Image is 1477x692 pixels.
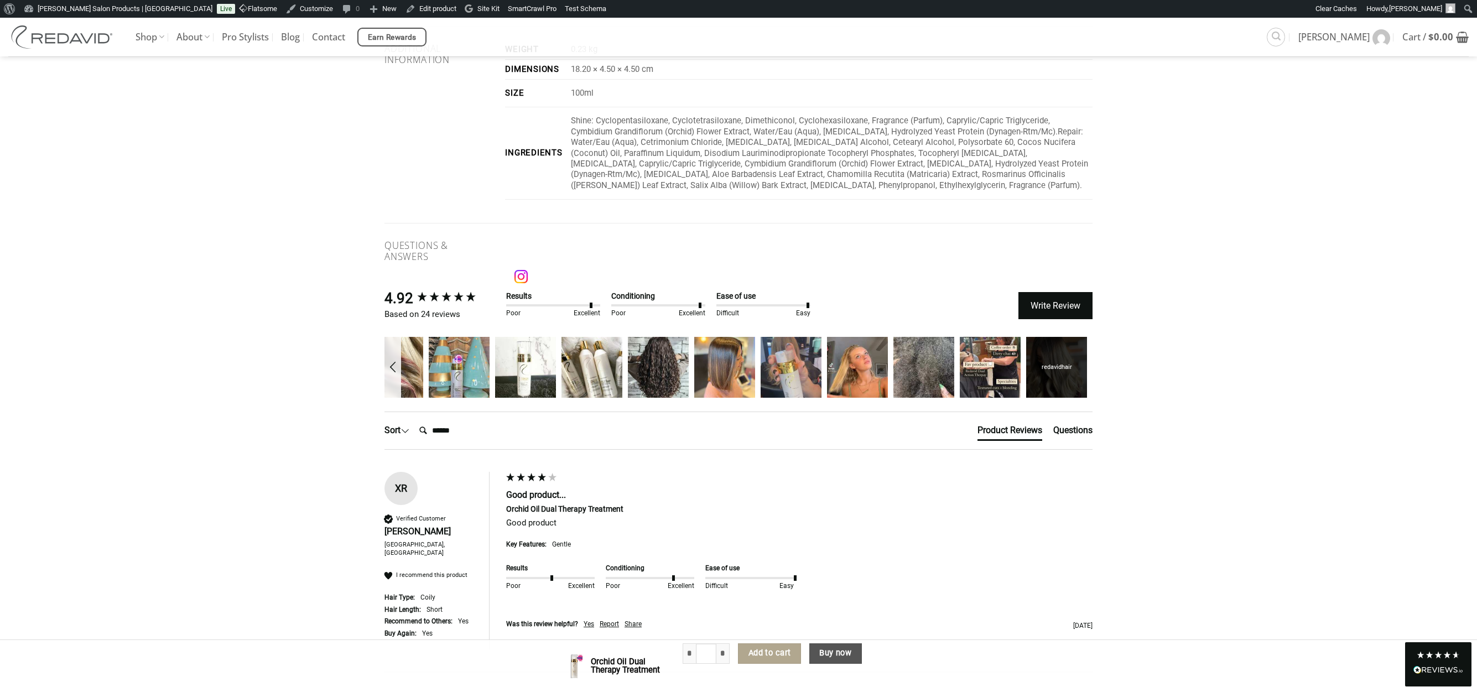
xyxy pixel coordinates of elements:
[396,514,446,523] div: Verified Customer
[716,291,810,302] div: Ease of use
[1402,23,1453,51] span: Cart /
[977,424,1042,436] div: Product Reviews
[1413,664,1463,678] div: Read All Reviews
[606,581,634,591] div: Poor
[1298,23,1370,51] span: [PERSON_NAME]
[977,423,1093,446] div: Reviews Tabs
[761,337,821,398] img: Review Image
[1267,28,1285,46] a: Search
[312,18,345,56] a: Contact
[506,564,595,573] div: Results
[600,620,619,629] div: Report
[1428,30,1453,43] bdi: 0.00
[1402,18,1469,56] a: View cart
[357,28,427,46] a: Earn Rewards
[827,337,888,398] img: Review Image
[705,564,794,573] div: Ease of use
[766,581,794,591] div: Easy
[738,643,801,664] button: Add to cart
[1405,642,1471,686] div: Read All Reviews
[384,617,453,626] div: Recommend to Others:
[1018,292,1093,320] div: Write Review
[666,581,694,591] div: Excellent
[1298,18,1390,56] a: [PERSON_NAME]
[683,643,696,664] input: Reduce quantity of Orchid Oil Dual Therapy Treatment
[566,581,595,591] div: Excellent
[506,517,1093,529] div: Good product
[628,337,689,398] img: Review Image
[384,525,478,538] div: [PERSON_NAME]
[505,60,566,79] th: Dimensions
[420,593,435,602] div: Coily
[384,424,409,436] div: Sort
[384,43,488,65] h5: Additional information
[809,643,862,664] button: Buy now
[384,629,417,638] div: Buy Again:
[384,240,488,262] h5: Questions & Answers
[495,337,556,398] img: Review Image
[1042,363,1072,371] div: redavidhair
[611,291,705,302] div: Conditioning
[606,564,694,573] div: Conditioning
[384,605,421,615] div: Hair Length:
[458,617,469,626] div: Yes
[281,18,300,56] a: Blog
[429,337,490,398] img: Review Image
[176,18,210,56] a: About
[561,337,622,398] img: Review Image
[893,337,954,398] img: Review Image
[960,337,1021,398] img: Review Image
[415,419,503,441] input: Search
[675,309,705,318] div: Excellent
[1428,30,1434,43] span: $
[552,540,571,549] div: Gentle
[705,581,734,591] div: Difficult
[136,18,164,56] a: Shop
[416,290,477,306] div: 4.92 star rating
[384,288,501,308] div: Overall product rating out of 5: 4.92
[1053,424,1093,436] div: Questions
[506,581,534,591] div: Poor
[384,540,478,558] div: [GEOGRAPHIC_DATA], [GEOGRAPHIC_DATA]
[217,4,235,14] a: Live
[571,116,1093,191] p: Shine: Cyclopentasiloxane, Cyclotetrasiloxane, Dimethiconol, Cyclohexasiloxane, Fragrance (Parfum...
[506,489,1093,501] div: Good product...
[696,643,716,664] input: Product quantity
[477,4,500,13] span: Site Kit
[396,571,467,579] div: I recommend this product
[1026,337,1087,398] div: Review Imageredavidhair
[384,480,418,497] div: XR
[570,309,600,318] div: Excellent
[647,621,1093,631] div: [DATE]
[387,269,423,280] iframe: X Post Button
[505,40,1093,200] table: Product Details
[694,337,755,398] img: Review Image
[566,653,583,678] img: REDAVID Orchid Oil Dual Therapy ~ Award Winning Curl Care
[1416,651,1460,659] div: 4.8 Stars
[571,88,1093,98] p: 100ml
[611,309,642,318] div: Poor
[422,629,433,638] div: Yes
[506,540,547,549] div: Key Features:
[716,643,730,664] input: Increase quantity of Orchid Oil Dual Therapy Treatment
[505,472,558,486] div: 4 star rating
[506,291,600,302] div: Results
[716,309,747,318] div: Difficult
[427,269,511,280] iframe: Twitter Follow Button
[584,620,594,629] div: Yes
[222,18,269,56] a: Pro Stylists
[384,309,501,320] div: Based on 24 reviews
[1413,666,1463,674] img: REVIEWS.io
[368,32,417,44] span: Earn Rewards
[591,657,660,675] strong: Orchid Oil Dual Therapy Treatment
[506,504,1093,515] div: Orchid Oil Dual Therapy Treatment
